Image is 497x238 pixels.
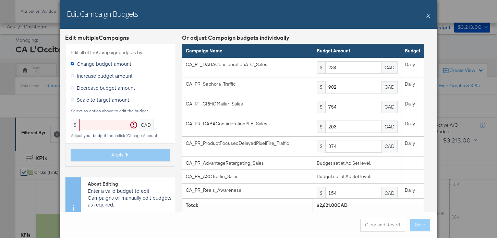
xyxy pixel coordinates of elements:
[401,183,424,203] td: Daily
[401,58,424,77] td: Daily
[71,49,170,56] label: Edit all of the Campaign budgets by:
[317,187,325,199] div: $
[317,140,325,152] div: $
[382,140,398,152] div: CAD
[88,187,171,208] p: Enter a valid budget to edit Campaigns or manually edit budgets as required.
[88,181,171,187] div: About Editing
[186,140,309,147] div: CA_PR_ProductFocusedDelayedPixelFire_Traffic
[401,137,424,156] td: Daily
[67,9,138,19] h2: Edit Campaign Budgets
[186,101,309,107] div: CA_RT_CRMGMailer_Sales
[88,211,111,218] strong: Facebook
[316,202,420,209] div: $2,621.00CAD
[186,202,309,209] div: Total:
[317,81,325,93] div: $
[382,187,398,199] div: CAD
[186,160,309,166] div: CA_PR_AdvantageRetargeting_Sales
[138,119,154,131] div: CAD
[382,101,398,113] div: CAD
[313,170,401,184] td: Budget set at Ad Set level.
[65,34,175,42] div: Edit multiple Campaign s
[88,211,171,231] p: limits you to changing your Campaign budget 4 times per hour.
[382,81,398,93] div: CAD
[317,121,325,133] div: $
[182,44,313,58] th: Campaign Name
[401,77,424,97] td: Daily
[360,219,405,231] button: Clear and Revert
[317,101,325,113] div: $
[401,117,424,137] td: Daily
[77,84,135,91] span: Decrease budget amount
[182,34,424,42] div: Or adjust Campaign budgets individually
[71,133,170,138] div: Adjust your budget then click 'Change Amount'
[401,44,424,58] th: Budget
[426,9,430,22] button: X
[313,156,401,170] td: Budget set at Ad Set level.
[77,60,131,67] span: Change budget amount
[317,61,325,74] div: $
[313,44,401,58] th: Budget Amount
[186,121,309,127] div: CA_PR_DABAConsiderationPLB_Sales
[186,81,309,87] div: CA_PR_Sephora_Traffic
[77,72,133,79] span: Increase budget amount
[71,119,79,131] div: $
[382,121,398,133] div: CAD
[77,96,129,103] span: Scale to target amount
[186,187,309,193] div: CA_PR_Reels_Awareness
[71,109,170,113] div: Select an option above to edit the budget.
[186,173,309,180] div: CA_PR_ASCTraffic_Sales
[186,61,309,68] div: CA_RT_DABAConsiderationATC_Sales
[382,61,398,74] div: CAD
[401,97,424,117] td: Daily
